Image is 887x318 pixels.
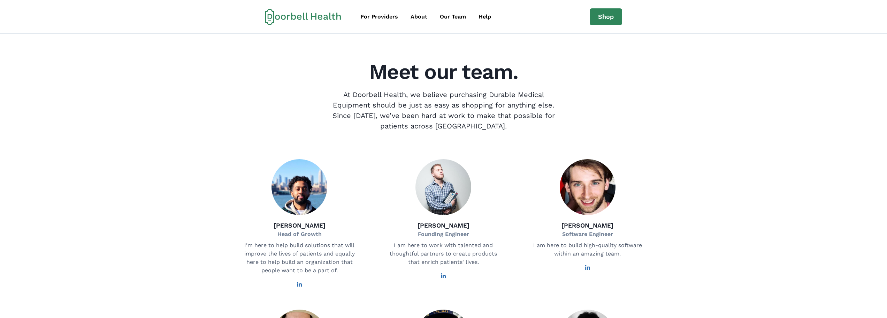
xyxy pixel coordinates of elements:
[327,89,561,131] p: At Doorbell Health, we believe purchasing Durable Medical Equipment should be just as easy as sho...
[418,221,469,230] p: [PERSON_NAME]
[415,159,471,215] img: Drew Baumann
[411,13,427,21] div: About
[272,159,327,215] img: Fadhi Ali
[560,159,615,215] img: Agustín Brandoni
[532,241,643,258] p: I am here to build high-quality software within an amazing team.
[274,221,326,230] p: [PERSON_NAME]
[405,10,433,24] a: About
[388,241,499,266] p: I am here to work with talented and thoughtful partners to create products that enrich patients' ...
[244,241,355,275] p: I’m here to help build solutions that will improve the lives of patients and equally here to help...
[561,221,613,230] p: [PERSON_NAME]
[361,13,398,21] div: For Providers
[418,230,469,238] p: Founding Engineer
[232,61,656,82] h2: Meet our team.
[473,10,497,24] a: Help
[355,10,404,24] a: For Providers
[590,8,622,25] a: Shop
[434,10,472,24] a: Our Team
[479,13,491,21] div: Help
[561,230,613,238] p: Software Engineer
[274,230,326,238] p: Head of Growth
[440,13,466,21] div: Our Team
